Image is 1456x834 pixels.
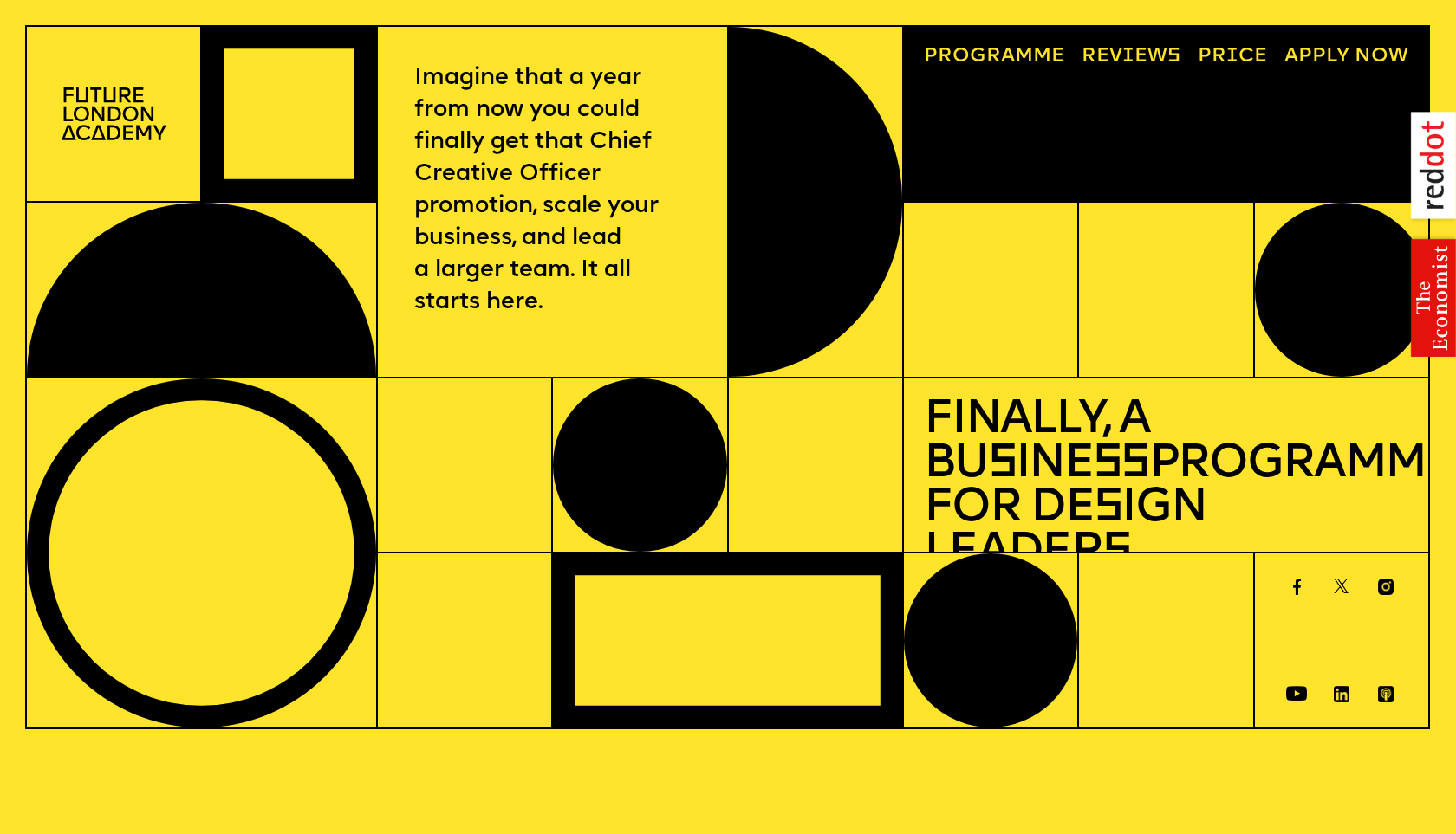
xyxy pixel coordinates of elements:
[1001,47,1015,67] span: a
[1274,37,1418,77] a: Apply now
[1102,530,1130,576] span: s
[414,63,691,320] p: Imagine that a year from now you could finally get that Chief Creative Officer promotion, scale y...
[1094,486,1121,532] span: s
[1187,37,1277,77] a: Price
[1284,47,1298,67] span: A
[988,442,1016,488] span: s
[914,37,1075,77] a: Programme
[1071,37,1190,77] a: Reviews
[1093,442,1149,488] span: ss
[924,398,1407,575] h1: Finally, a Bu ine Programme for De ign Leader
